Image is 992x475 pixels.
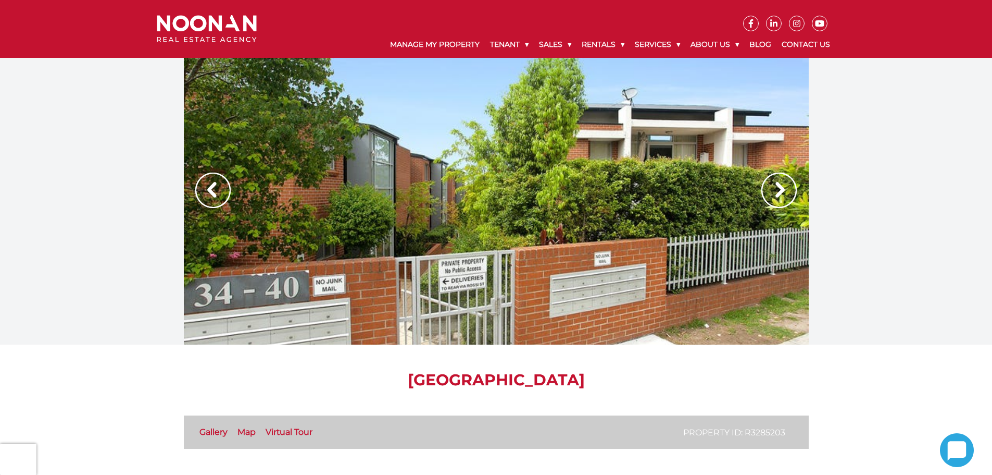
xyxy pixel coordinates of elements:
a: Gallery [199,427,228,437]
a: Services [630,31,685,58]
a: Rentals [576,31,630,58]
a: Tenant [485,31,534,58]
a: Manage My Property [385,31,485,58]
a: Virtual Tour [266,427,312,437]
img: Noonan Real Estate Agency [157,15,257,43]
a: Map [237,427,256,437]
a: About Us [685,31,744,58]
h1: [GEOGRAPHIC_DATA] [184,371,809,389]
a: Sales [534,31,576,58]
a: Blog [744,31,776,58]
a: Contact Us [776,31,835,58]
p: Property ID: R3285203 [683,426,785,439]
img: Arrow slider [761,173,797,208]
img: Arrow slider [195,173,231,208]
